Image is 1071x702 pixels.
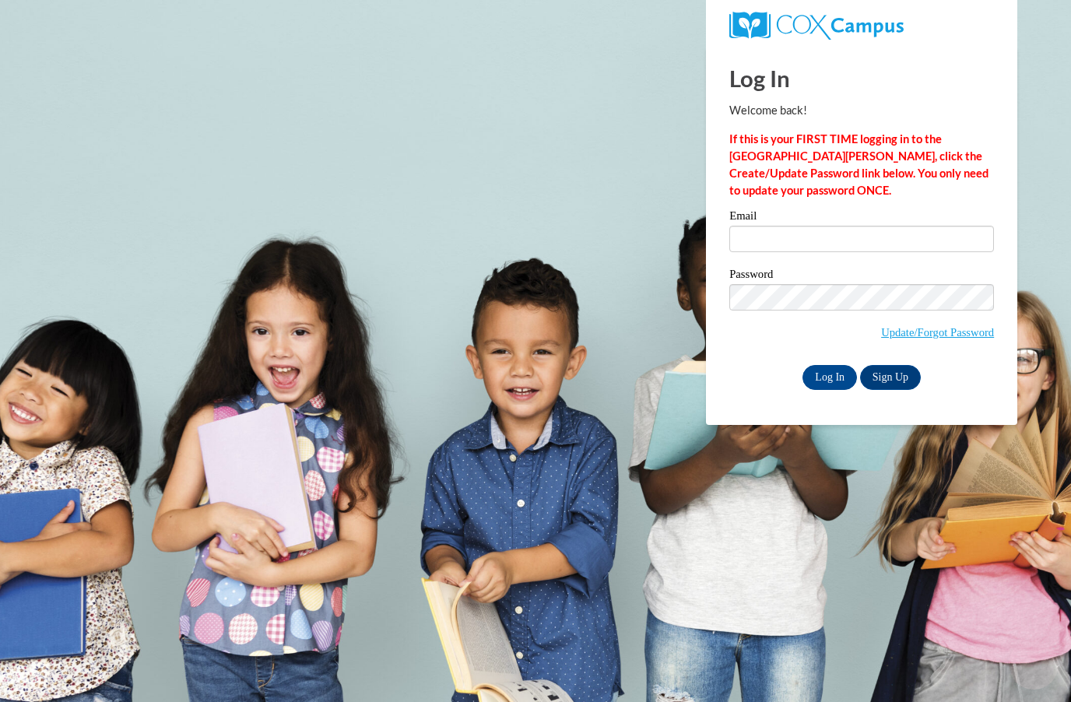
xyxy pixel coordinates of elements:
[729,269,994,284] label: Password
[729,12,904,40] img: COX Campus
[729,62,994,94] h1: Log In
[729,132,988,197] strong: If this is your FIRST TIME logging in to the [GEOGRAPHIC_DATA][PERSON_NAME], click the Create/Upd...
[881,326,994,339] a: Update/Forgot Password
[802,365,857,390] input: Log In
[729,102,994,119] p: Welcome back!
[729,210,994,226] label: Email
[729,12,994,40] a: COX Campus
[860,365,921,390] a: Sign Up
[1009,640,1059,690] iframe: Button to launch messaging window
